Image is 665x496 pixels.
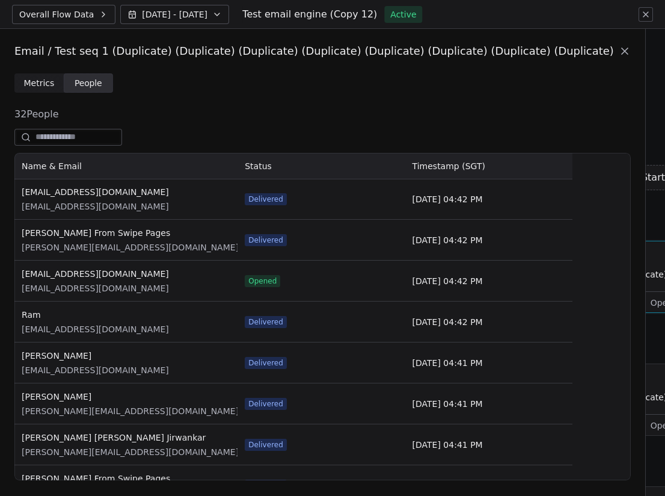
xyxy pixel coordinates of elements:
[120,5,229,24] button: [DATE] - [DATE]
[248,358,283,368] span: Delivered
[22,405,239,417] span: [PERSON_NAME][EMAIL_ADDRESS][DOMAIN_NAME]
[22,391,239,403] span: [PERSON_NAME]
[248,276,277,286] span: Opened
[24,77,55,90] span: Metrics
[248,235,283,245] span: Delivered
[14,108,59,120] span: 32 People
[22,446,239,458] span: [PERSON_NAME][EMAIL_ADDRESS][DOMAIN_NAME]
[142,8,207,20] span: [DATE] - [DATE]
[248,317,283,327] span: Delivered
[412,357,483,369] span: [DATE] 04:41 PM
[412,398,483,410] span: [DATE] 04:41 PM
[22,200,169,212] span: [EMAIL_ADDRESS][DOMAIN_NAME]
[12,5,115,24] button: Overall Flow Data
[412,193,483,205] span: [DATE] 04:42 PM
[22,323,169,335] span: [EMAIL_ADDRESS][DOMAIN_NAME]
[390,8,416,20] span: Active
[248,194,283,204] span: Delivered
[14,43,614,59] span: Email / Test seq 1 (Duplicate) (Duplicate) (Duplicate) (Duplicate) (Duplicate) (Duplicate) (Dupli...
[22,186,169,198] span: [EMAIL_ADDRESS][DOMAIN_NAME]
[248,399,283,409] span: Delivered
[412,316,483,328] span: [DATE] 04:42 PM
[22,309,169,321] span: Ram
[22,227,239,239] span: [PERSON_NAME] From Swipe Pages
[22,241,239,253] span: [PERSON_NAME][EMAIL_ADDRESS][DOMAIN_NAME]
[22,268,169,280] span: [EMAIL_ADDRESS][DOMAIN_NAME]
[22,160,82,172] span: Name & Email
[412,234,483,246] span: [DATE] 04:42 PM
[22,350,169,362] span: [PERSON_NAME]
[14,179,572,480] div: grid
[19,8,94,20] span: Overall Flow Data
[245,160,272,172] span: Status
[22,473,239,485] span: [PERSON_NAME] From Swipe Pages
[412,439,483,451] span: [DATE] 04:41 PM
[412,275,483,287] span: [DATE] 04:42 PM
[248,440,283,450] span: Delivered
[22,432,239,444] span: [PERSON_NAME] [PERSON_NAME] Jirwankar
[242,8,377,21] h1: Test email engine (Copy 12)
[22,364,169,376] span: [EMAIL_ADDRESS][DOMAIN_NAME]
[412,160,485,172] span: Timestamp (SGT)
[22,282,169,294] span: [EMAIL_ADDRESS][DOMAIN_NAME]
[412,480,483,492] span: [DATE] 04:41 PM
